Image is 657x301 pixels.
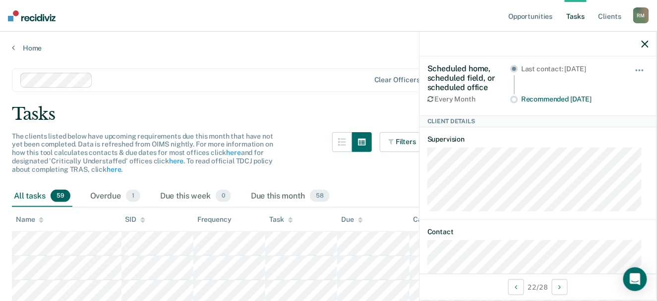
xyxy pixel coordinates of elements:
div: Client Details [419,115,657,127]
button: Filters [380,132,432,152]
div: All tasks [12,186,72,207]
span: The clients listed below have upcoming requirements due this month that have not yet been complet... [12,132,273,173]
div: R M [633,7,649,23]
div: SID [125,215,146,224]
div: Due [341,215,363,224]
div: Scheduled home, scheduled field, or scheduled office [427,64,510,93]
div: Frequency [197,215,232,224]
a: here [107,165,121,173]
dt: Supervision [427,135,649,144]
div: Tasks [12,104,645,124]
span: 0 [216,190,231,202]
a: here [226,149,240,156]
div: Clear officers [374,76,420,84]
a: here [169,157,183,165]
dt: Contact [427,228,649,236]
span: 1 [126,190,140,202]
div: Last contact: [DATE] [521,65,621,73]
div: Due this month [249,186,332,207]
span: 59 [51,190,70,202]
div: Recommended [DATE] [521,95,621,103]
div: Overdue [88,186,142,207]
div: Every Month [427,95,510,103]
div: Name [16,215,44,224]
span: 58 [310,190,330,202]
img: Recidiviz [8,10,56,21]
div: Open Intercom Messenger [623,267,647,291]
button: Previous Client [508,279,524,295]
div: Task [269,215,293,224]
a: Home [12,44,645,52]
div: Case Type [414,215,455,224]
div: Due this week [158,186,233,207]
div: 22 / 28 [419,274,657,300]
button: Next Client [552,279,568,295]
